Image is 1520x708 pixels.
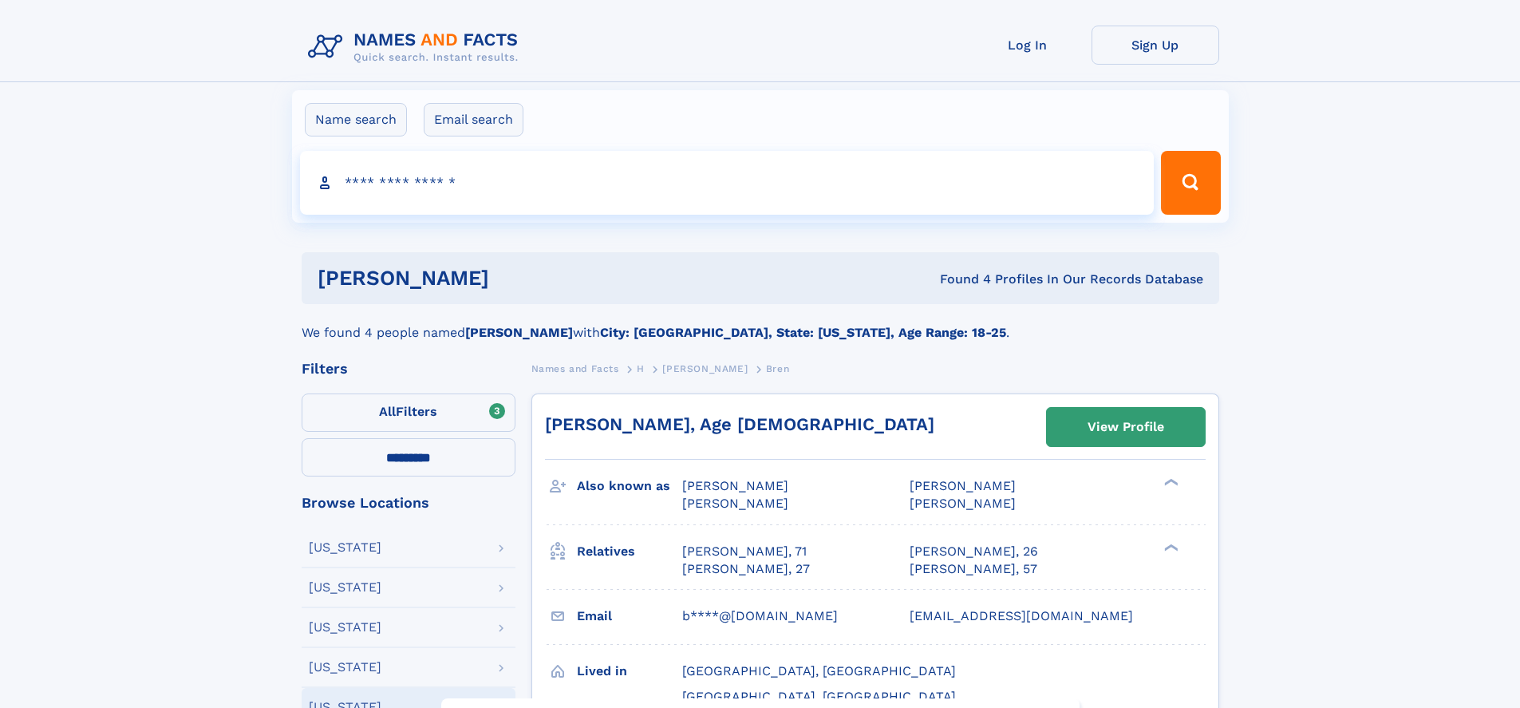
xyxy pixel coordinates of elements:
[545,414,934,434] a: [PERSON_NAME], Age [DEMOGRAPHIC_DATA]
[305,103,407,136] label: Name search
[714,271,1203,288] div: Found 4 Profiles In Our Records Database
[682,663,956,678] span: [GEOGRAPHIC_DATA], [GEOGRAPHIC_DATA]
[682,478,788,493] span: [PERSON_NAME]
[577,658,682,685] h3: Lived in
[682,496,788,511] span: [PERSON_NAME]
[1160,477,1179,488] div: ❯
[465,325,573,340] b: [PERSON_NAME]
[1160,542,1179,552] div: ❯
[1047,408,1205,446] a: View Profile
[964,26,1092,65] a: Log In
[531,358,619,378] a: Names and Facts
[766,363,789,374] span: Bren
[1092,26,1219,65] a: Sign Up
[302,26,531,69] img: Logo Names and Facts
[379,404,396,419] span: All
[662,358,748,378] a: [PERSON_NAME]
[910,543,1038,560] a: [PERSON_NAME], 26
[1161,151,1220,215] button: Search Button
[309,541,381,554] div: [US_STATE]
[309,661,381,674] div: [US_STATE]
[424,103,523,136] label: Email search
[662,363,748,374] span: [PERSON_NAME]
[302,394,515,432] label: Filters
[600,325,1006,340] b: City: [GEOGRAPHIC_DATA], State: [US_STATE], Age Range: 18-25
[309,621,381,634] div: [US_STATE]
[318,268,715,288] h1: [PERSON_NAME]
[1088,409,1164,445] div: View Profile
[682,560,810,578] a: [PERSON_NAME], 27
[910,560,1037,578] a: [PERSON_NAME], 57
[682,543,807,560] a: [PERSON_NAME], 71
[577,538,682,565] h3: Relatives
[302,496,515,510] div: Browse Locations
[302,304,1219,342] div: We found 4 people named with .
[577,473,682,500] h3: Also known as
[910,496,1016,511] span: [PERSON_NAME]
[577,603,682,630] h3: Email
[300,151,1155,215] input: search input
[637,363,645,374] span: H
[637,358,645,378] a: H
[682,689,956,704] span: [GEOGRAPHIC_DATA], [GEOGRAPHIC_DATA]
[910,608,1133,623] span: [EMAIL_ADDRESS][DOMAIN_NAME]
[910,478,1016,493] span: [PERSON_NAME]
[302,362,515,376] div: Filters
[309,581,381,594] div: [US_STATE]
